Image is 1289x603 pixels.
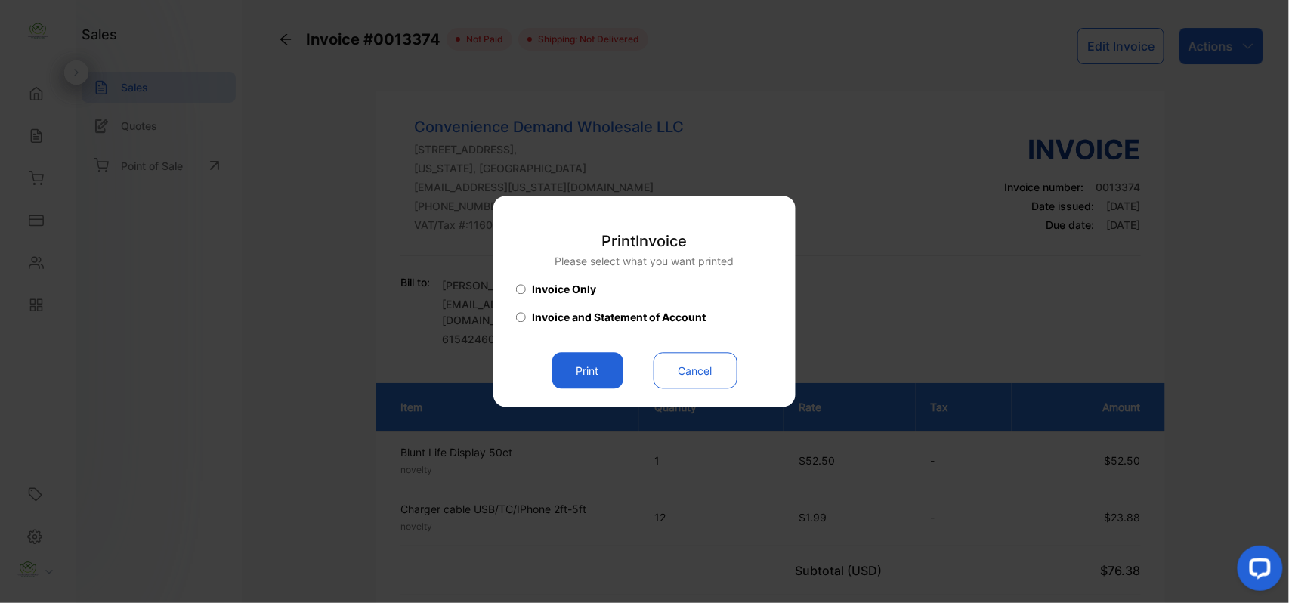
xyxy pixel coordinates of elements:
[532,310,706,326] span: Invoice and Statement of Account
[555,254,734,270] p: Please select what you want printed
[654,353,737,389] button: Cancel
[555,230,734,253] p: Print Invoice
[552,353,623,389] button: Print
[1226,540,1289,603] iframe: LiveChat chat widget
[532,282,596,298] span: Invoice Only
